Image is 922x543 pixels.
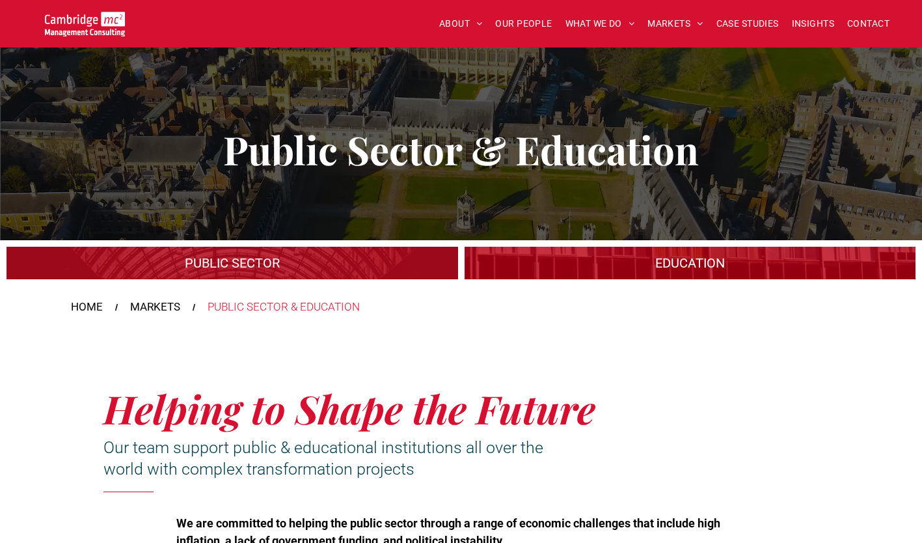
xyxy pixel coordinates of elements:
[465,247,916,279] a: A crowd in silhouette at sunset, on a rise or lookout point
[710,14,785,34] a: CASE STUDIES
[130,299,180,316] a: MARKETS
[45,12,125,36] img: Go to Homepage
[7,247,458,279] a: A large mall with arched glass roof
[71,299,103,316] a: HOME
[103,382,595,434] span: Helping to Shape the Future
[785,14,841,34] a: INSIGHTS
[433,14,489,34] a: ABOUT
[489,14,558,34] a: OUR PEOPLE
[841,14,896,34] a: CONTACT
[71,299,852,316] nav: Breadcrumbs
[223,123,699,175] span: Public Sector & Education
[208,299,360,316] div: PUBLIC SECTOR & EDUCATION
[103,438,543,479] span: Our team support public & educational institutions all over the world with complex transformation...
[559,14,642,34] a: WHAT WE DO
[641,14,709,34] a: MARKETS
